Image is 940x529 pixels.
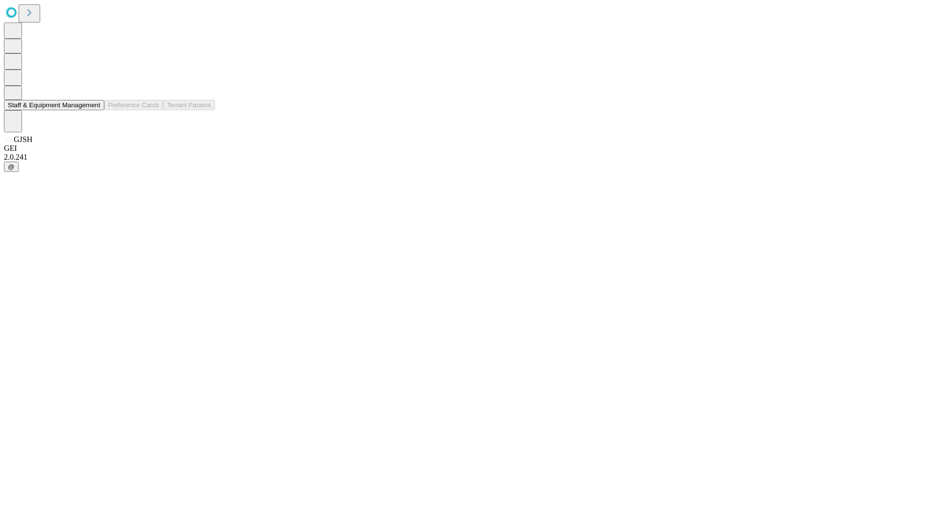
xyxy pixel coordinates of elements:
[163,100,215,110] button: Tenant Params
[4,100,104,110] button: Staff & Equipment Management
[4,144,936,153] div: GEI
[104,100,163,110] button: Preference Cards
[14,135,32,144] span: GJSH
[8,163,15,170] span: @
[4,162,19,172] button: @
[4,153,936,162] div: 2.0.241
